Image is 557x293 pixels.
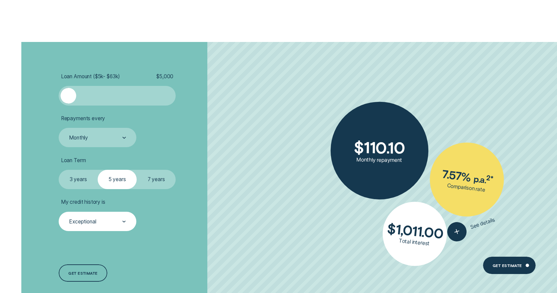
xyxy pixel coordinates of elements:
[98,170,137,189] label: 5 years
[69,218,96,225] div: Exceptional
[59,264,107,282] a: Get estimate
[69,135,88,141] div: Monthly
[61,157,86,164] span: Loan Term
[469,216,495,230] span: See details
[59,170,98,189] label: 3 years
[61,199,105,205] span: My credit history is
[61,115,105,122] span: Repayments every
[137,170,176,189] label: 7 years
[445,210,497,244] button: See details
[483,257,536,274] a: Get Estimate
[156,73,173,80] span: $ 5,000
[61,73,120,80] span: Loan Amount ( $5k - $63k )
